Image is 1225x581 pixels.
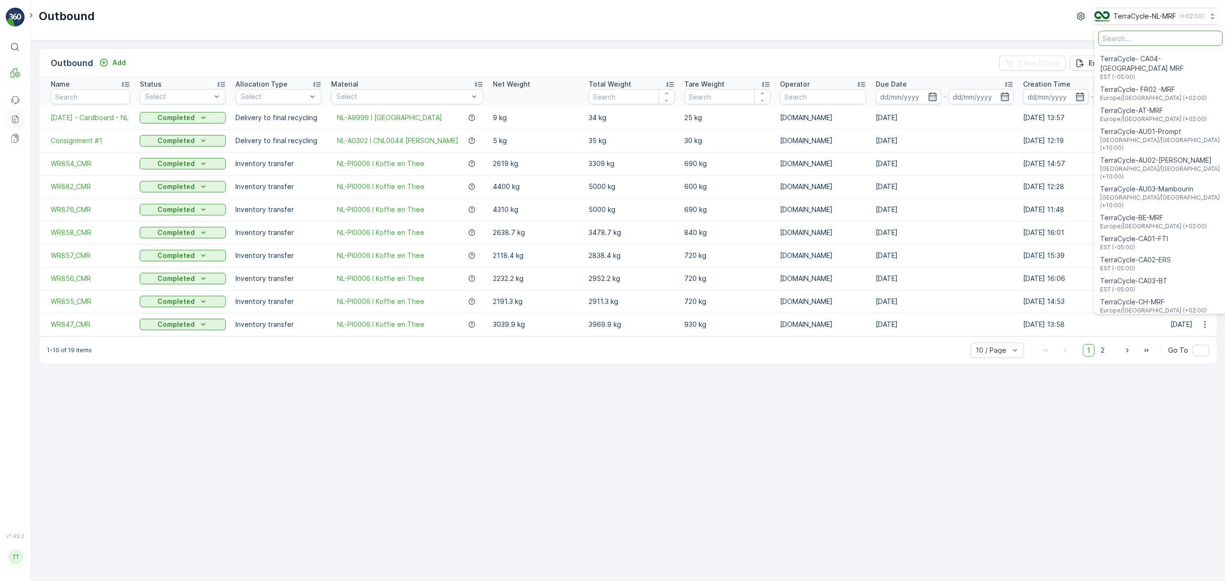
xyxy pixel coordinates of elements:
td: Delivery to final recycling [231,129,326,152]
p: Total Weight [589,79,631,89]
a: 30.06.2025 - Cardboard - NL [51,113,130,123]
td: [DATE] 14:53 [1018,290,1166,313]
p: Completed [157,205,195,214]
td: [DATE] [871,106,1018,129]
td: [DOMAIN_NAME] [775,129,871,152]
p: 5000 kg [589,182,675,191]
p: Export [1089,58,1111,68]
a: NL-PI0006 I Koffie en Thee [337,182,424,191]
span: [DATE] - Cardboard - NL [51,113,130,123]
p: Name [51,79,70,89]
td: [DATE] 13:57 [1018,106,1166,129]
p: 5000 kg [589,205,675,214]
td: [DATE] [871,221,1018,244]
input: dd/mm/yyyy [948,89,1014,104]
p: 2118.4 kg [493,251,579,260]
span: 2 [1096,344,1109,357]
a: WR858_CMR [51,228,130,237]
span: TerraCycle-CA01-FTI [1100,234,1168,244]
a: WR855_CMR [51,297,130,306]
span: WR876_CMR [51,205,130,214]
span: WR847_CMR [51,320,130,329]
input: Search... [1098,31,1223,46]
span: Consignment #1 [51,136,130,145]
a: WR854_CMR [51,159,130,168]
td: Inventory transfer [231,198,326,221]
p: 5 kg [493,136,579,145]
span: [GEOGRAPHIC_DATA]/[GEOGRAPHIC_DATA] (+10:00) [1100,136,1221,152]
p: Completed [157,113,195,123]
input: Search [51,89,130,104]
p: - [1091,91,1094,102]
p: Creation Time [1023,79,1070,89]
button: Completed [140,250,226,261]
span: EST (-05:00) [1100,265,1171,272]
button: Completed [140,158,226,169]
td: [DOMAIN_NAME] [775,175,871,198]
span: TerraCycle-BE-MRF [1100,213,1207,223]
button: Completed [140,181,226,192]
span: Europe/[GEOGRAPHIC_DATA] (+02:00) [1100,94,1207,102]
td: [DOMAIN_NAME] [775,221,871,244]
td: [DATE] [871,290,1018,313]
p: 3478.7 kg [589,228,675,237]
span: TerraCycle-CA03-BT [1100,276,1168,286]
td: [DATE] 12:19 [1018,129,1166,152]
p: 30 kg [684,136,770,145]
td: Inventory transfer [231,244,326,267]
p: Completed [157,182,195,191]
p: Add [112,58,126,67]
button: Clear Filters [999,56,1066,71]
p: 2619 kg [493,159,579,168]
span: EST (-05:00) [1100,73,1221,81]
span: EST (-05:00) [1100,286,1168,293]
span: WR857_CMR [51,251,130,260]
a: NL-PI0006 I Koffie en Thee [337,159,424,168]
p: 3309 kg [589,159,675,168]
button: Completed [140,273,226,284]
p: Select [145,92,211,101]
p: Completed [157,159,195,168]
button: TerraCycle-NL-MRF(+02:00) [1094,8,1217,25]
p: Material [331,79,358,89]
button: Completed [140,135,226,146]
img: TC_v739CUj.png [1094,11,1110,22]
span: TerraCycle-AU03-Mambourin [1100,184,1221,194]
span: NL-PI0006 I Koffie en Thee [337,228,424,237]
td: [DOMAIN_NAME] [775,198,871,221]
p: 4310 kg [493,205,579,214]
p: 4400 kg [493,182,579,191]
p: 690 kg [684,159,770,168]
p: 720 kg [684,297,770,306]
button: TT [6,541,25,573]
p: Tare Weight [684,79,724,89]
a: NL-PI0006 I Koffie en Thee [337,205,424,214]
button: Export [1069,56,1116,71]
p: 9 kg [493,113,579,123]
td: Inventory transfer [231,267,326,290]
td: [DOMAIN_NAME] [775,152,871,175]
button: Completed [140,296,226,307]
p: - [943,91,947,102]
a: NL-PI0006 I Koffie en Thee [337,297,424,306]
p: 600 kg [684,182,770,191]
td: [DATE] 13:58 [1018,313,1166,336]
span: TerraCycle-CH-MRF [1100,297,1207,307]
p: 3969.9 kg [589,320,675,329]
input: Search [684,89,770,104]
p: 930 kg [684,320,770,329]
a: NL-PI0006 I Koffie en Thee [337,251,424,260]
td: [DATE] 15:39 [1018,244,1166,267]
span: TerraCycle-AU02-[PERSON_NAME] [1100,156,1221,165]
button: Add [95,57,130,68]
button: Completed [140,227,226,238]
td: Inventory transfer [231,221,326,244]
p: 2191.3 kg [493,297,579,306]
td: [DATE] [871,175,1018,198]
td: Inventory transfer [231,313,326,336]
td: [DATE] 16:06 [1018,267,1166,290]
